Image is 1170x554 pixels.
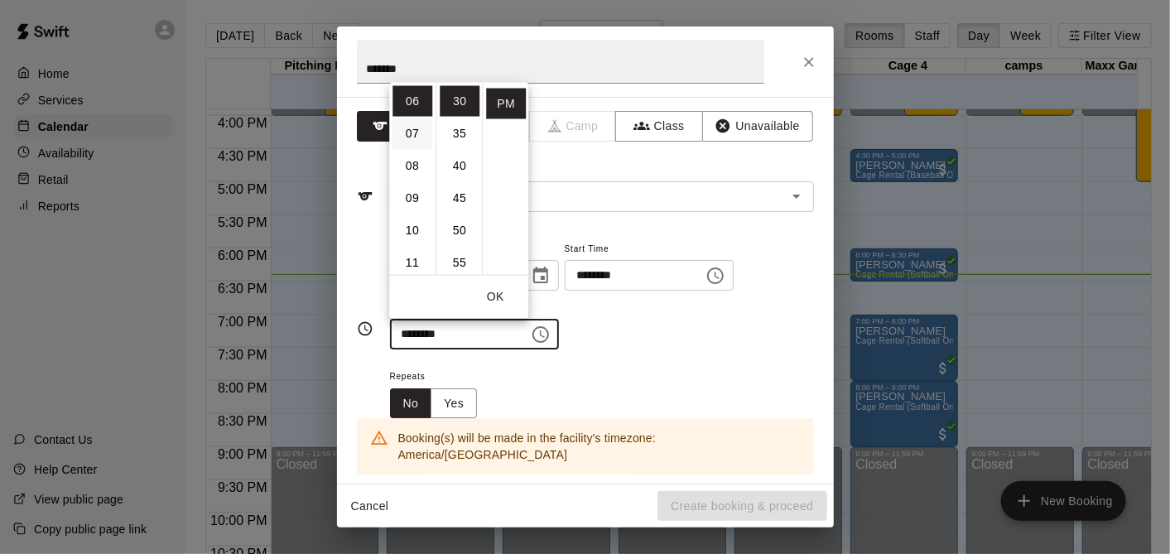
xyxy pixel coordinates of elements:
[615,111,702,142] button: Class
[794,47,824,77] button: Close
[524,318,557,351] button: Choose time, selected time is 6:30 PM
[392,214,432,245] li: 10 hours
[390,366,491,388] span: Repeats
[390,388,432,419] button: No
[392,247,432,277] li: 11 hours
[699,259,732,292] button: Choose time, selected time is 6:30 PM
[392,182,432,213] li: 9 hours
[390,388,478,419] div: outlined button group
[440,85,479,116] li: 30 minutes
[440,118,479,148] li: 35 minutes
[702,111,813,142] button: Unavailable
[469,282,522,312] button: OK
[440,182,479,213] li: 45 minutes
[392,118,432,148] li: 7 hours
[389,82,436,274] ul: Select hours
[357,188,373,205] svg: Service
[482,82,528,274] ul: Select meridiem
[440,150,479,181] li: 40 minutes
[398,423,801,470] div: Booking(s) will be made in the facility's timezone: America/[GEOGRAPHIC_DATA]
[486,55,526,86] li: AM
[357,320,373,337] svg: Timing
[431,388,477,419] button: Yes
[392,85,432,116] li: 6 hours
[357,111,444,142] button: Rental
[440,214,479,245] li: 50 minutes
[436,82,482,274] ul: Select minutes
[565,238,734,261] span: Start Time
[440,247,479,277] li: 55 minutes
[524,259,557,292] button: Choose date, selected date is Aug 12, 2025
[486,88,526,118] li: PM
[344,491,397,522] button: Cancel
[785,185,808,208] button: Open
[392,150,432,181] li: 8 hours
[530,111,617,142] span: Camps can only be created in the Services page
